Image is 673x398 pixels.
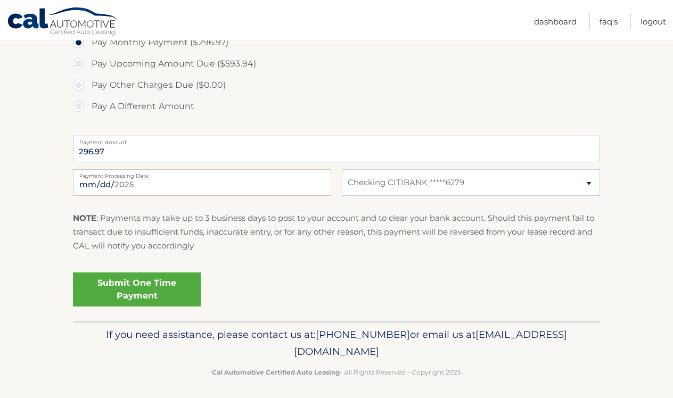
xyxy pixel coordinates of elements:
a: Submit One Time Payment [73,272,201,306]
label: Pay Other Charges Due ($0.00) [73,74,600,96]
strong: Cal Automotive Certified Auto Leasing [212,368,340,376]
strong: NOTE [73,213,96,223]
span: [EMAIL_ADDRESS][DOMAIN_NAME] [294,328,567,358]
label: Pay Upcoming Amount Due ($593.94) [73,53,600,74]
label: Pay A Different Amount [73,96,600,117]
p: If you need assistance, please contact us at: or email us at [80,326,593,360]
label: Payment Amount [73,136,600,144]
a: Cal Automotive [7,7,119,38]
a: FAQ's [600,13,618,30]
span: [PHONE_NUMBER] [316,328,410,341]
a: Dashboard [534,13,577,30]
label: Pay Monthly Payment ($296.97) [73,32,600,53]
input: Payment Amount [73,136,600,162]
input: Payment Date [73,169,331,196]
p: - All Rights Reserved - Copyright 2025 [80,367,593,378]
p: : Payments may take up to 3 business days to post to your account and to clear your bank account.... [73,211,600,253]
label: Payment Processing Date [73,169,331,178]
a: Logout [641,13,666,30]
